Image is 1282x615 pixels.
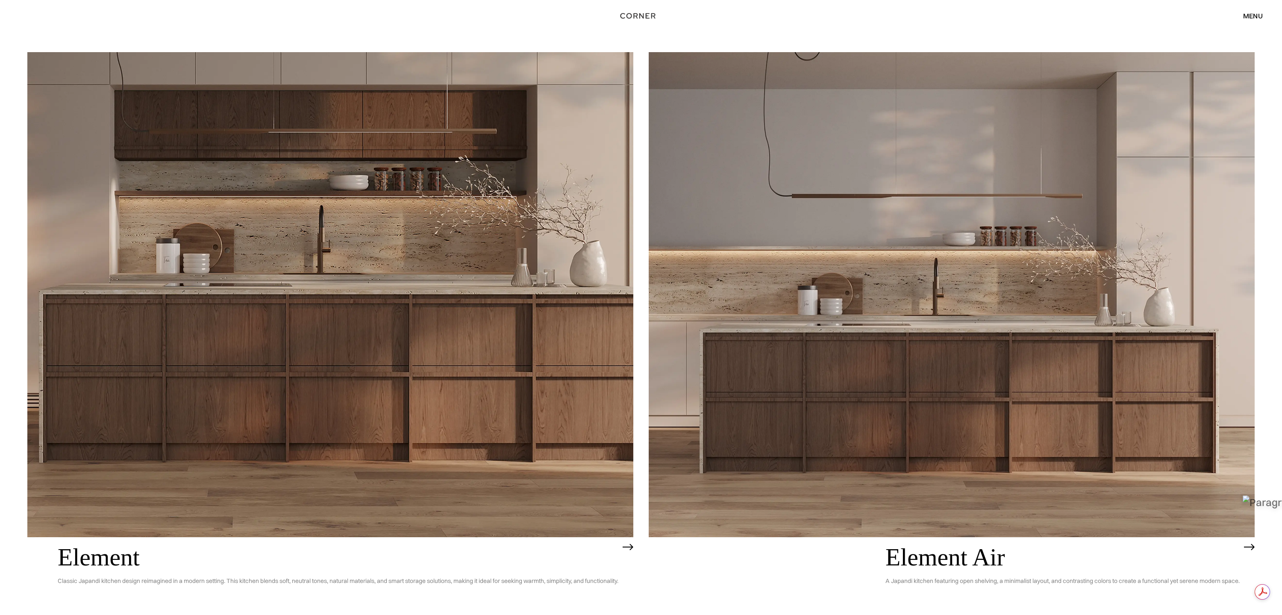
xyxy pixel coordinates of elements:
[58,544,618,571] h2: Element
[58,571,618,591] p: Classic Japandi kitchen design reimagined in a modern setting. This kitchen blends soft, neutral ...
[885,544,1240,571] h2: Element Air
[1235,9,1263,23] div: menu
[885,571,1240,591] p: A Japandi kitchen featuring open shelving, a minimalist layout, and contrasting colors to create ...
[595,10,687,21] a: home
[1243,12,1263,19] div: menu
